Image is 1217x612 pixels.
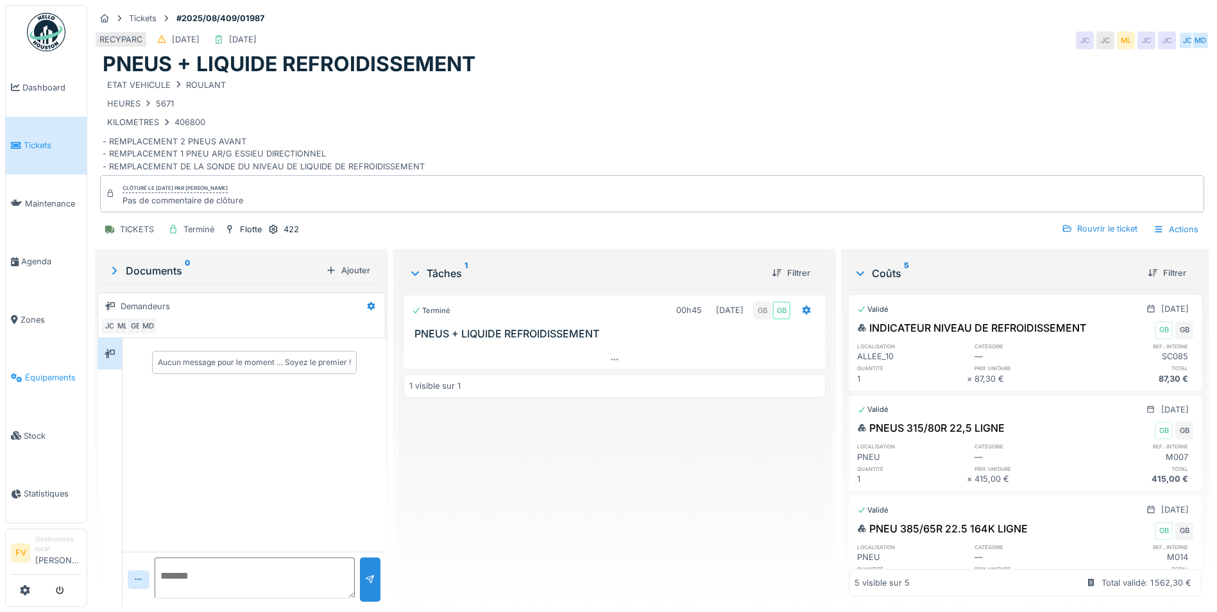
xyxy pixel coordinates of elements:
[171,12,269,24] strong: #2025/08/409/01987
[1175,321,1193,339] div: GB
[24,139,81,151] span: Tickets
[108,263,321,278] div: Documents
[409,266,762,281] div: Tâches
[1143,264,1191,282] div: Filtrer
[974,451,1084,463] div: —
[1084,342,1193,350] h6: ref. interne
[716,304,744,316] div: [DATE]
[1161,303,1189,315] div: [DATE]
[1137,31,1155,49] div: JC
[753,302,771,319] div: GB
[967,473,975,485] div: ×
[240,223,262,235] div: Flotte
[35,534,81,572] li: [PERSON_NAME]
[974,342,1084,350] h6: catégorie
[107,79,226,91] div: ETAT VEHICULE ROULANT
[158,357,351,368] div: Aucun message pour le moment … Soyez le premier !
[974,350,1084,362] div: —
[857,350,966,362] div: ALLEE_10
[857,404,889,415] div: Validé
[1155,321,1173,339] div: GB
[1057,220,1143,237] div: Rouvrir le ticket
[129,12,157,24] div: Tickets
[1191,31,1209,49] div: MD
[6,174,87,233] a: Maintenance
[1155,522,1173,540] div: GB
[21,314,81,326] span: Zones
[6,349,87,407] a: Équipements
[1076,31,1094,49] div: JC
[284,223,299,235] div: 422
[114,317,132,335] div: ML
[229,33,257,46] div: [DATE]
[857,543,966,551] h6: localisation
[24,488,81,500] span: Statistiques
[6,58,87,117] a: Dashboard
[101,317,119,335] div: JC
[904,266,909,281] sup: 5
[6,291,87,349] a: Zones
[857,505,889,516] div: Validé
[974,364,1084,372] h6: prix unitaire
[1084,464,1193,473] h6: total
[123,194,243,207] div: Pas de commentaire de clôture
[185,263,191,278] sup: 0
[676,304,702,316] div: 00h45
[1084,364,1193,372] h6: total
[11,543,30,563] li: FV
[1096,31,1114,49] div: JC
[857,521,1028,536] div: PNEU 385/65R 22.5 164K LIGNE
[120,223,154,235] div: TICKETS
[1084,373,1193,385] div: 87,30 €
[1161,504,1189,516] div: [DATE]
[974,551,1084,563] div: —
[1084,451,1193,463] div: M007
[1158,31,1176,49] div: JC
[121,300,170,312] div: Demandeurs
[857,551,966,563] div: PNEU
[1148,220,1204,239] div: Actions
[1084,565,1193,573] h6: total
[409,380,461,392] div: 1 visible sur 1
[854,266,1137,281] div: Coûts
[857,473,966,485] div: 1
[35,534,81,554] div: Gestionnaire local
[1155,421,1173,439] div: GB
[974,373,1084,385] div: 87,30 €
[857,320,1086,336] div: INDICATEUR NIVEAU DE REFROIDISSEMENT
[967,373,975,385] div: ×
[855,577,910,589] div: 5 visible sur 5
[412,305,450,316] div: Terminé
[857,364,966,372] h6: quantité
[1084,551,1193,563] div: M014
[172,33,200,46] div: [DATE]
[25,198,81,210] span: Maintenance
[126,317,144,335] div: GB
[6,407,87,465] a: Stock
[767,264,815,282] div: Filtrer
[974,464,1084,473] h6: prix unitaire
[1084,543,1193,551] h6: ref. interne
[857,420,1005,436] div: PNEUS 315/80R 22,5 LIGNE
[974,473,1084,485] div: 415,00 €
[1117,31,1135,49] div: ML
[103,52,475,76] h1: PNEUS + LIQUIDE REFROIDISSEMENT
[857,442,966,450] h6: localisation
[857,373,966,385] div: 1
[1179,31,1196,49] div: JC
[857,342,966,350] h6: localisation
[772,302,790,319] div: GB
[11,534,81,575] a: FV Gestionnaire local[PERSON_NAME]
[6,117,87,175] a: Tickets
[107,116,205,128] div: KILOMETRES 406800
[6,465,87,523] a: Statistiques
[1175,421,1193,439] div: GB
[22,81,81,94] span: Dashboard
[21,255,81,268] span: Agenda
[123,184,228,193] div: Clôturé le [DATE] par [PERSON_NAME]
[974,442,1084,450] h6: catégorie
[464,266,468,281] sup: 1
[1084,473,1193,485] div: 415,00 €
[6,233,87,291] a: Agenda
[107,98,174,110] div: HEURES 5671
